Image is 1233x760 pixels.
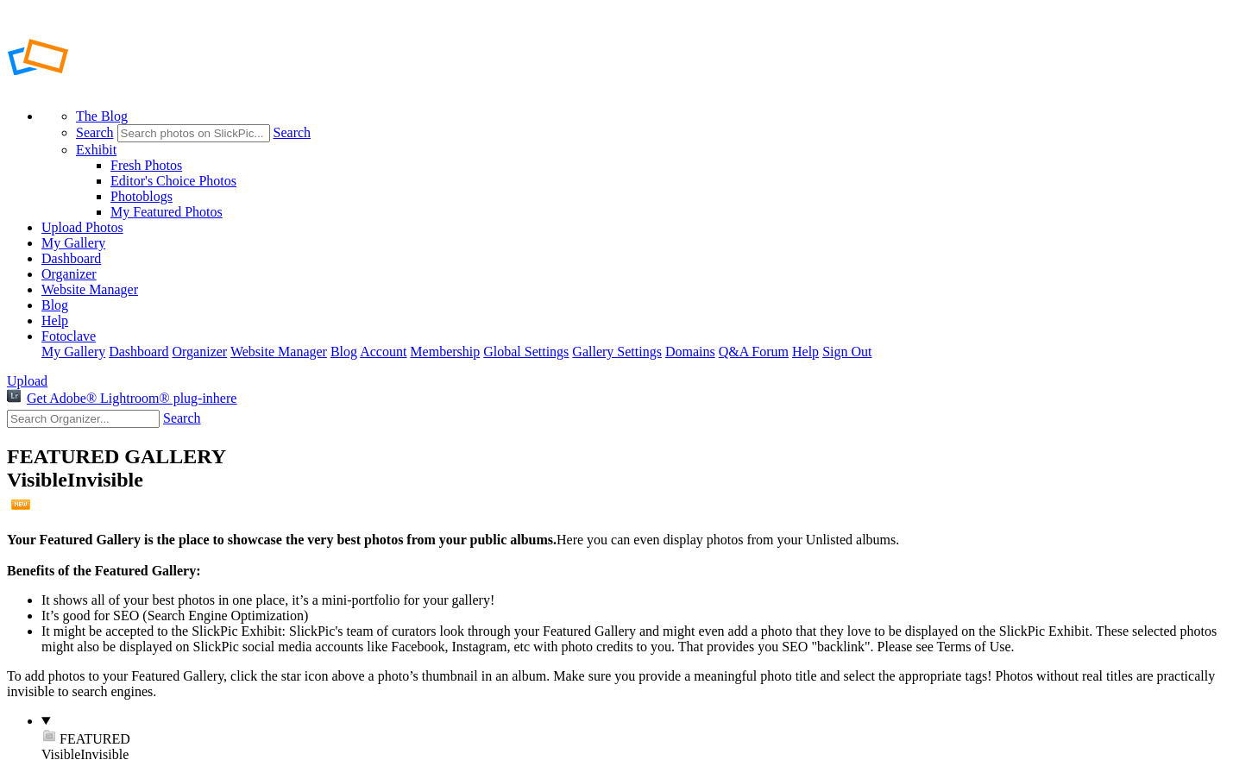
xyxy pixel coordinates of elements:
a: Q&A Forum [719,344,789,359]
img: ico_album_coll.png [41,729,56,744]
a: Upload Photos [41,220,123,235]
a: Upload [7,374,47,388]
a: Global Settings [483,344,569,359]
a: Fresh Photos [110,158,182,173]
a: Dashboard [41,251,101,266]
b: Benefits of the Featured Gallery: [7,563,201,578]
a: Membership [410,344,480,359]
span: Invisible [67,468,143,491]
li: It might be accepted to the SlickPic Exhibit: SlickPic's team of curators look through your Featu... [41,624,1226,655]
a: Fotoclave [41,329,96,343]
a: My Gallery [41,236,105,250]
img: Get Lightroom® plug-in here [7,389,27,410]
a: Organizer [41,267,97,281]
li: It’s good for SEO (Search Engine Optimization) [41,608,1226,624]
input: Search Organizer... [7,410,160,428]
u: here [213,391,237,405]
a: Search [163,411,201,425]
span: Get Adobe® Lightroom® plug-in [27,391,236,405]
a: Account [360,344,406,359]
div: Here you can even display photos from your Unlisted albums. To add photos to your Featured Galler... [7,532,1226,700]
a: Website Manager [41,282,138,297]
a: Website Manager [230,344,327,359]
img: SlickPic – Portfolio Websites and Galleries by SlickPicg [7,22,214,91]
b: Your Featured Gallery is the place to showcase the very best photos from your public albums. [7,532,557,547]
a: The Blog [76,109,128,123]
a: My Featured Photos [110,204,223,219]
a: Editor's Choice Photos [110,173,236,188]
li: It shows all of your best photos in one place, it’s a mini-portfolio for your gallery! [41,593,1226,608]
a: Organizer [173,344,228,359]
input: Search photos on SlickPic... [117,124,270,142]
a: Sign Out [822,344,871,359]
a: Photoblogs [110,189,173,204]
img: NEW [11,499,30,510]
a: Dashboard [109,344,168,359]
span: FEATURED [60,732,130,746]
a: Search [274,125,311,140]
a: Get Adobe® Lightroom® plug-inhere [7,391,236,405]
a: Gallery Settings [572,344,662,359]
span: Visible [7,468,67,491]
a: My Gallery [41,344,105,359]
a: Search [76,125,114,140]
h2: FEATURED GALLERY [7,445,1226,515]
a: Domains [665,344,715,359]
a: Help [792,344,819,359]
a: Exhibit [76,142,116,157]
a: Blog [330,344,357,359]
a: Help [41,313,68,328]
a: Blog [41,298,68,312]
